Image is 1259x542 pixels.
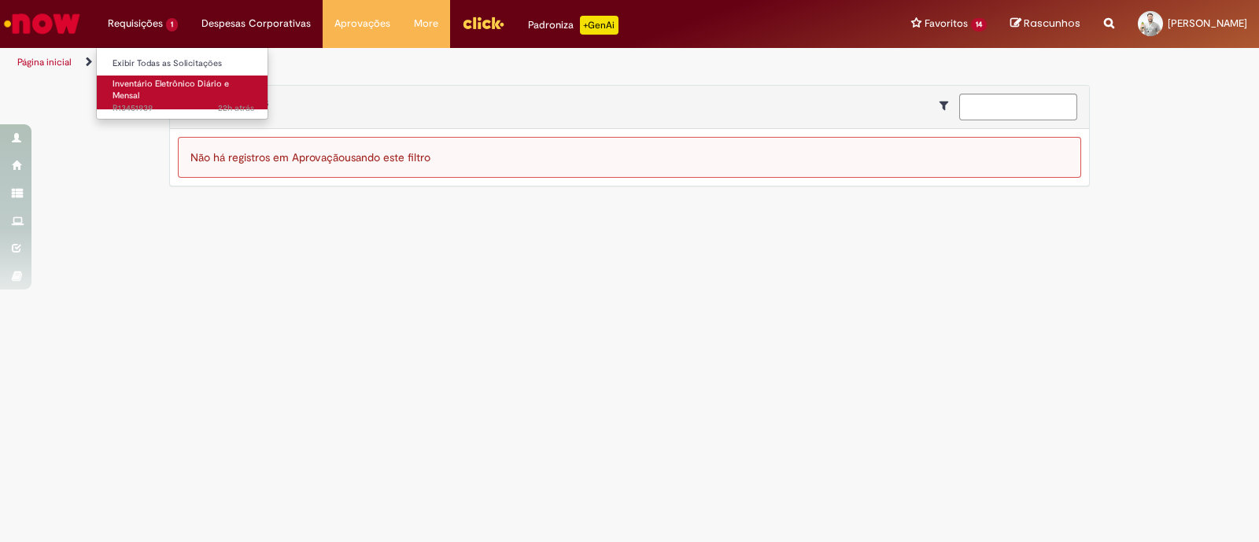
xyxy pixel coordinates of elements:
a: Aberto R13451939 : Inventário Eletrônico Diário e Mensal [97,76,270,109]
span: 22h atrás [218,102,254,114]
ul: Requisições [96,47,268,120]
span: Favoritos [925,16,968,31]
span: More [414,16,438,31]
img: click_logo_yellow_360x200.png [462,11,504,35]
i: Mostrar filtros para: Suas Solicitações [940,100,956,111]
span: Rascunhos [1024,16,1080,31]
div: Não há registros em Aprovação [178,137,1081,178]
a: Página inicial [17,56,72,68]
span: 14 [971,18,987,31]
div: Padroniza [528,16,618,35]
span: R13451939 [113,102,254,115]
span: 1 [166,18,178,31]
a: Rascunhos [1010,17,1080,31]
a: Exibir Todas as Solicitações [97,55,270,72]
span: Requisições [108,16,163,31]
span: Despesas Corporativas [201,16,311,31]
span: usando este filtro [345,150,430,164]
span: Aprovações [334,16,390,31]
img: ServiceNow [2,8,83,39]
span: [PERSON_NAME] [1168,17,1247,30]
time: 27/08/2025 11:34:58 [218,102,254,114]
p: +GenAi [580,16,618,35]
ul: Trilhas de página [12,48,828,77]
span: Inventário Eletrônico Diário e Mensal [113,78,229,102]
